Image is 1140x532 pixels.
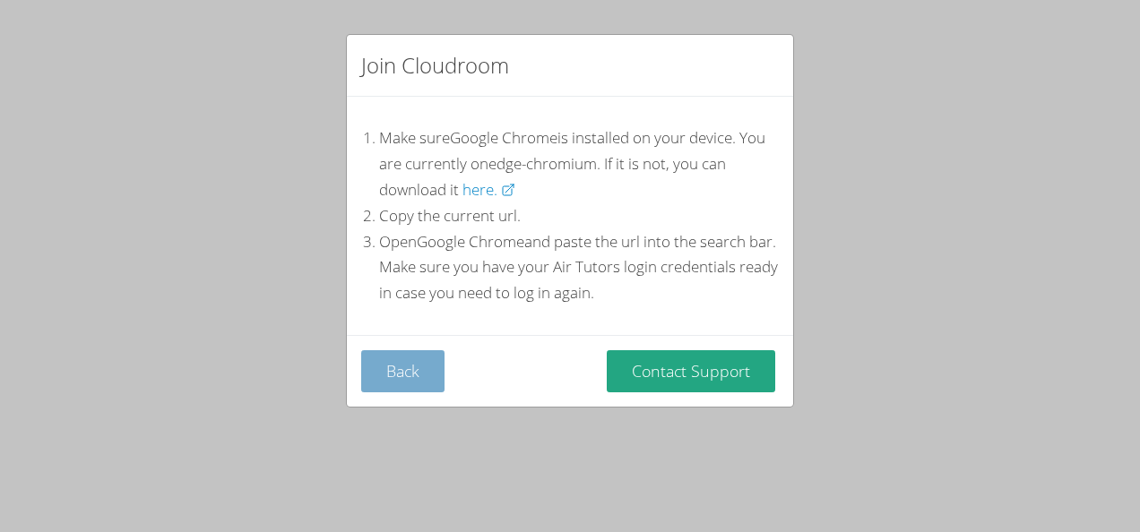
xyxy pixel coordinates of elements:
button: Contact Support [607,350,775,392]
li: Open Google Chrome and paste the url into the search bar. Make sure you have your Air Tutors logi... [379,229,779,307]
h2: Join Cloudroom [361,49,509,82]
a: here. [462,177,515,203]
button: Back [361,350,445,392]
li: Copy the current url. [379,203,779,229]
li: Make sure Google Chrome is installed on your device. You are currently on edge-chromium . If it i... [379,125,779,203]
span: here. [462,177,497,203]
